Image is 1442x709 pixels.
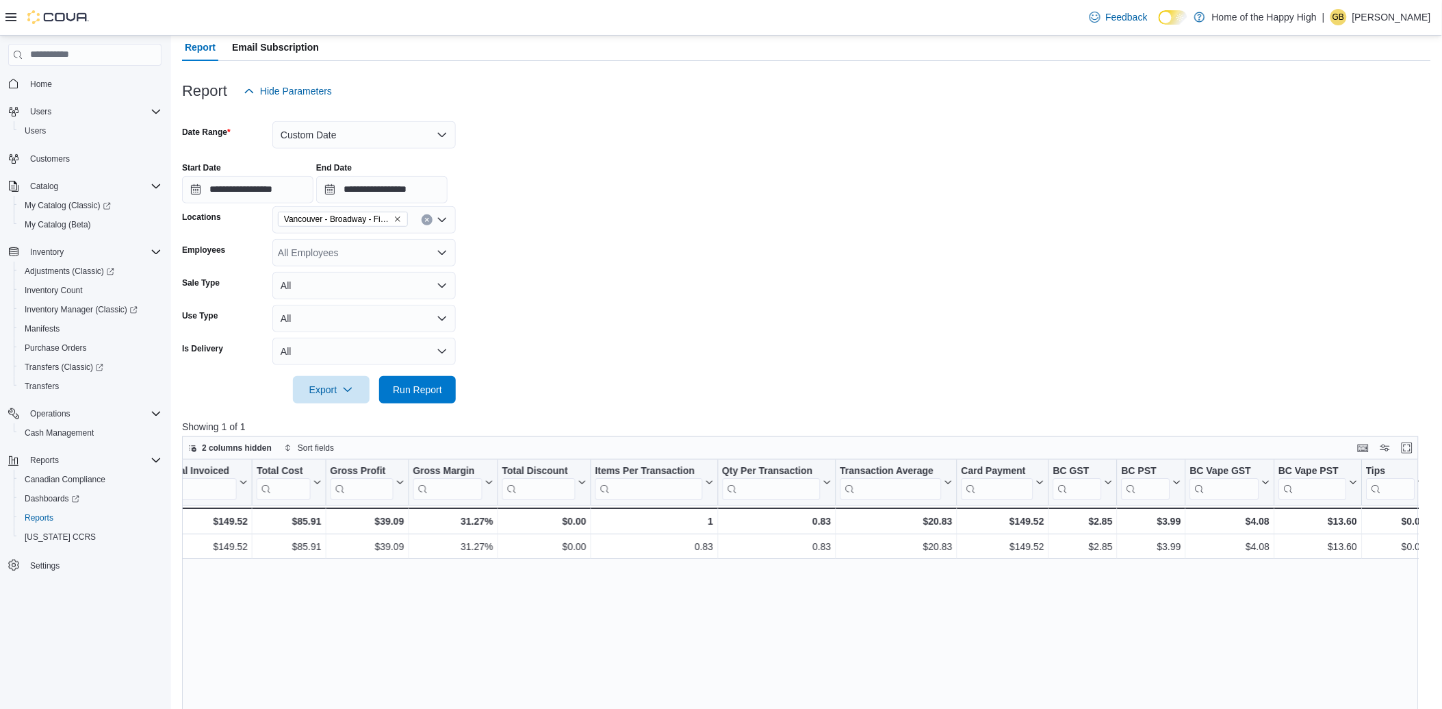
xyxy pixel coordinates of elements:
a: Canadian Compliance [19,471,111,488]
a: Inventory Count [19,282,88,299]
div: Card Payment [962,464,1033,499]
button: Tips [1367,464,1426,499]
div: Total Discount [502,464,576,499]
button: Items Per Transaction [595,464,714,499]
button: Sort fields [279,440,339,456]
div: $13.60 [1279,538,1358,555]
span: 2 columns hidden [202,443,272,453]
button: Manifests [14,319,167,338]
div: $3.99 [1122,513,1181,530]
div: Gross Profit [331,464,394,477]
div: 31.27% [413,513,493,530]
a: Customers [25,151,75,167]
h3: Report [182,83,227,99]
div: Items Per Transaction [595,464,703,499]
button: Users [25,103,57,120]
button: Total Cost [257,464,321,499]
button: Export [293,376,370,403]
button: Total Invoiced [166,464,248,499]
a: Transfers (Classic) [14,358,167,377]
span: Canadian Compliance [25,474,105,485]
div: $149.52 [166,538,248,555]
a: Cash Management [19,425,99,441]
span: Users [25,103,162,120]
div: 1 [595,513,714,530]
span: Catalog [25,178,162,195]
button: Operations [3,404,167,423]
button: Card Payment [962,464,1044,499]
a: Feedback [1084,3,1153,31]
button: 2 columns hidden [183,440,277,456]
div: 0.83 [723,513,832,530]
div: Total Invoiced [166,464,237,499]
button: Inventory [25,244,69,260]
span: Operations [25,406,162,422]
button: BC Vape PST [1279,464,1358,499]
div: $149.52 [962,538,1044,555]
a: Reports [19,510,59,526]
a: Inventory Manager (Classic) [14,300,167,319]
div: Qty Per Transaction [723,464,821,499]
span: Dashboards [19,490,162,507]
span: Feedback [1106,10,1148,24]
div: Tips [1367,464,1415,477]
label: Date Range [182,127,231,138]
a: Dashboards [19,490,85,507]
span: Washington CCRS [19,529,162,545]
button: BC PST [1122,464,1181,499]
div: 31.27% [413,538,493,555]
span: Transfers [19,378,162,395]
button: Display options [1377,440,1393,456]
nav: Complex example [8,69,162,611]
span: Manifests [25,323,60,334]
button: Open list of options [437,247,448,258]
span: Hide Parameters [260,84,332,98]
button: Hide Parameters [238,77,337,105]
a: Settings [25,558,65,574]
span: Users [25,125,46,136]
button: Operations [25,406,76,422]
a: Transfers (Classic) [19,359,109,375]
a: My Catalog (Classic) [19,197,116,214]
label: Is Delivery [182,343,223,354]
div: BC Vape GST [1190,464,1259,477]
button: Qty Per Transaction [723,464,832,499]
a: Adjustments (Classic) [19,263,120,279]
img: Cova [27,10,89,24]
label: Start Date [182,162,221,173]
button: Total Discount [502,464,587,499]
div: $149.52 [166,513,248,530]
button: Inventory Count [14,281,167,300]
div: BC PST [1122,464,1170,477]
a: Manifests [19,321,65,337]
span: Dashboards [25,493,79,504]
button: Purchase Orders [14,338,167,358]
p: | [1322,9,1325,25]
a: My Catalog (Classic) [14,196,167,215]
div: $85.91 [257,513,321,530]
div: Tips [1367,464,1415,499]
span: GB [1332,9,1344,25]
button: Customers [3,149,167,169]
p: Showing 1 of 1 [182,420,1431,434]
div: $149.52 [962,513,1044,530]
div: $85.91 [257,538,321,555]
div: BC GST [1053,464,1102,499]
span: Report [185,34,216,61]
button: Gross Margin [413,464,493,499]
span: Email Subscription [232,34,319,61]
div: $2.85 [1053,513,1113,530]
a: Inventory Manager (Classic) [19,301,143,318]
span: Transfers [25,381,59,392]
button: Clear input [422,214,433,225]
label: End Date [316,162,352,173]
span: Vancouver - Broadway - Fire & Flower [284,212,391,226]
label: Employees [182,245,225,256]
span: Settings [30,560,60,571]
div: Qty Per Transaction [723,464,821,477]
div: Total Cost [257,464,310,499]
div: $2.85 [1053,538,1113,555]
button: Custom Date [272,121,456,149]
div: 0.83 [723,538,832,555]
span: My Catalog (Beta) [19,216,162,233]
